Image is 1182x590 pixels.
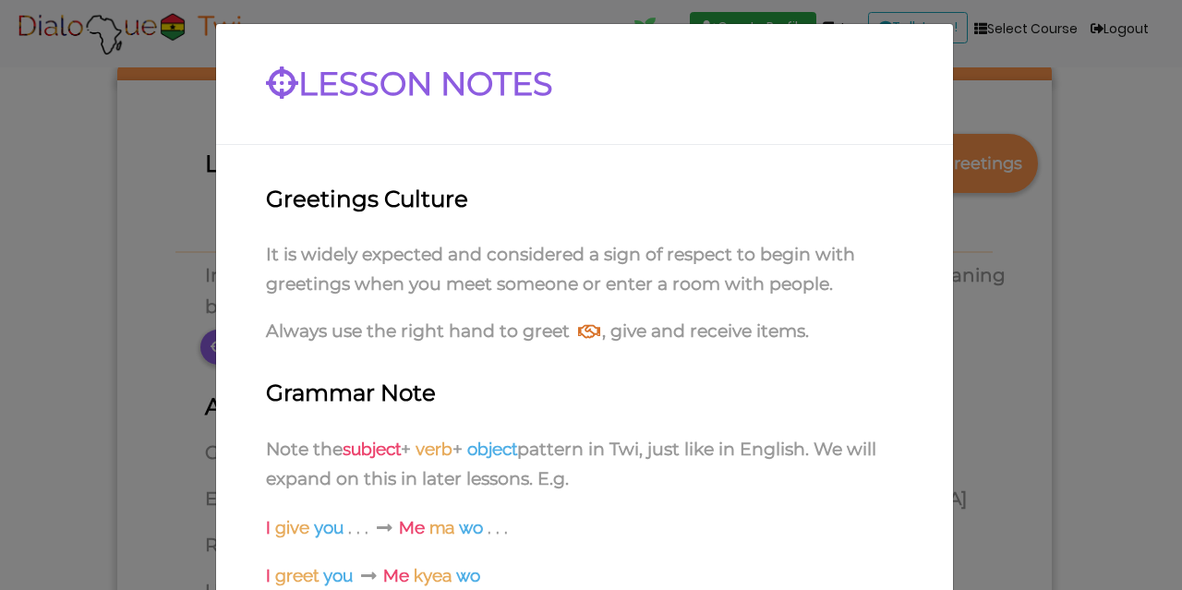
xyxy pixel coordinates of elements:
span: Me [383,565,409,585]
span: you [314,517,344,537]
p: It is widely expected and considered a sign of respect to begin with greetings when you meet some... [229,240,940,305]
h1: LESSON NOTES [229,65,590,103]
span: object [467,439,517,459]
span: wo [459,517,483,537]
span: . . . [348,517,368,537]
p: Always use the right hand to greet , give and receive items. [229,317,940,351]
span: I [266,565,271,585]
span: I [266,517,271,537]
span: ma [429,517,454,537]
span: give [275,517,309,537]
p: Note the + + pattern in Twi, just like in English. We will expand on this in later lessons. E.g. [229,434,940,500]
span: wo [456,565,480,585]
span: verb [416,439,452,459]
span: you [323,565,353,585]
span: . . . [488,517,508,537]
span: greet [275,565,319,585]
h3: Grammar Note [266,379,940,406]
span: Me [399,517,425,537]
span: kyea [414,565,452,585]
span: subject [343,439,401,459]
h3: Greetings Culture [266,186,940,212]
